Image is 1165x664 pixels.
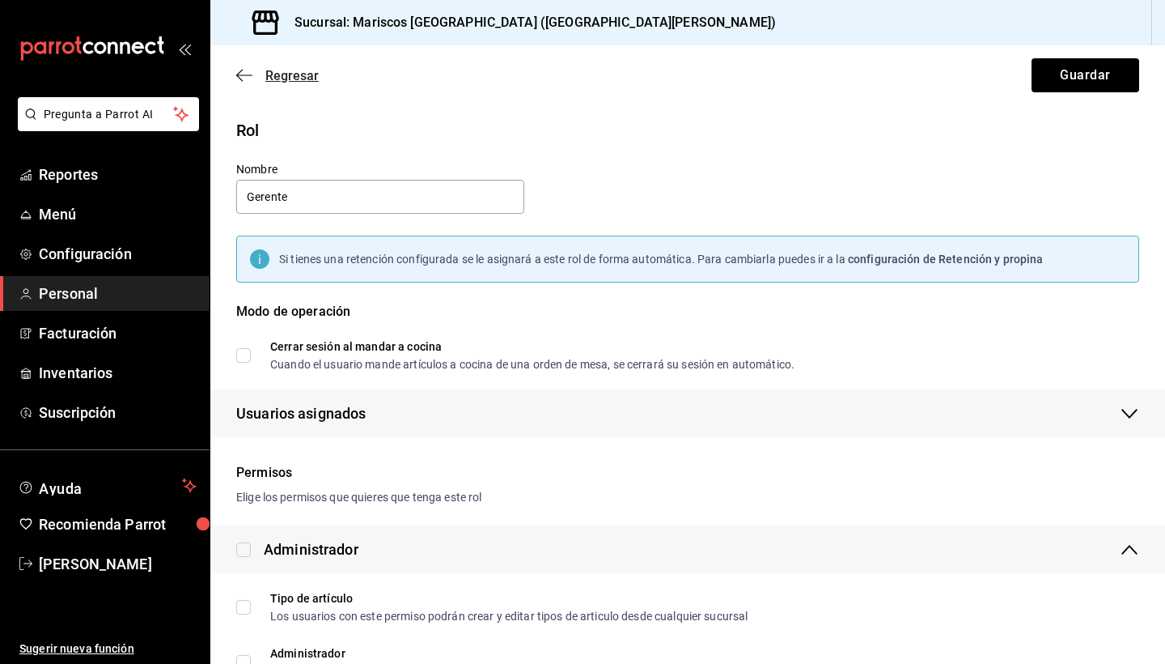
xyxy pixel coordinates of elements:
span: Menú [39,203,197,225]
button: Guardar [1032,58,1139,92]
span: Regresar [265,68,319,83]
div: Permisos [236,463,1139,483]
div: Cerrar sesión al mandar a cocina [270,341,794,352]
label: Nombre [236,164,524,175]
div: Administrador [270,648,510,659]
span: Inventarios [39,362,197,384]
h3: Sucursal: Mariscos [GEOGRAPHIC_DATA] ([GEOGRAPHIC_DATA][PERSON_NAME]) [282,13,776,32]
button: open_drawer_menu [178,42,191,55]
span: Ayuda [39,476,176,496]
span: [PERSON_NAME] [39,553,197,575]
div: Cuando el usuario mande artículos a cocina de una orden de mesa, se cerrará su sesión en automático. [270,359,794,370]
div: Los usuarios con este permiso podrán crear y editar tipos de articulo desde cualquier sucursal [270,611,748,622]
button: Regresar [236,68,319,83]
button: Pregunta a Parrot AI [18,97,199,131]
span: Sugerir nueva función [19,641,197,658]
span: Configuración [39,243,197,265]
span: Usuarios asignados [236,402,366,424]
span: Reportes [39,164,197,185]
div: Tipo de artículo [270,593,748,604]
div: Elige los permisos que quieres que tenga este rol [236,489,1139,506]
span: Facturación [39,322,197,344]
span: Personal [39,283,197,304]
span: Suscripción [39,402,197,424]
span: configuración de Retención y propina [848,253,1044,266]
div: Rol [236,118,1139,143]
a: Pregunta a Parrot AI [11,117,199,134]
span: Recomienda Parrot [39,513,197,535]
div: Modo de operación [236,302,1139,341]
span: Pregunta a Parrot AI [44,106,174,123]
span: Si tienes una retención configurada se le asignará a este rol de forma automática. Para cambiarla... [279,253,848,266]
div: Administrador [264,538,358,560]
